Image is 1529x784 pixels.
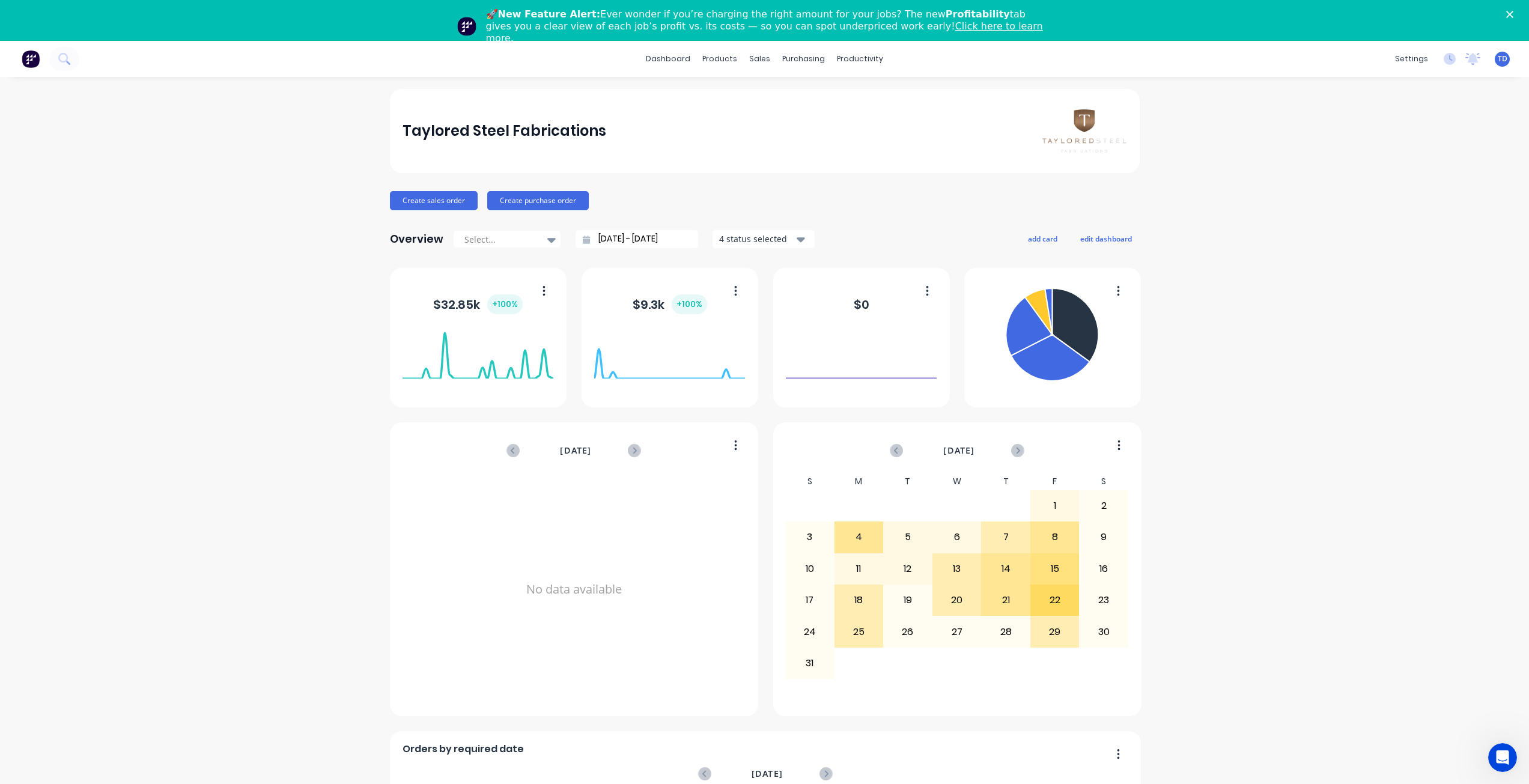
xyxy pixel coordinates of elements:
[835,585,883,615] div: 18
[498,8,601,20] b: New Feature Alert:
[1080,554,1128,584] div: 16
[1506,11,1518,18] div: Close
[486,20,1043,44] a: Click here to learn more.
[1031,522,1079,552] div: 8
[884,554,932,584] div: 12
[786,616,834,646] div: 24
[1488,743,1517,772] iframe: Intercom live chat
[457,17,476,36] img: Profile image for Team
[884,522,932,552] div: 5
[933,585,981,615] div: 20
[835,522,883,552] div: 4
[854,296,869,314] div: $ 0
[884,616,932,646] div: 26
[672,294,707,314] div: + 100 %
[982,554,1030,584] div: 14
[776,50,831,68] div: purchasing
[633,294,707,314] div: $ 9.3k
[786,648,834,678] div: 31
[1020,231,1065,246] button: add card
[884,585,932,615] div: 19
[1080,616,1128,646] div: 30
[1031,585,1079,615] div: 22
[1031,491,1079,521] div: 1
[1080,522,1128,552] div: 9
[696,50,743,68] div: products
[933,554,981,584] div: 13
[1079,473,1128,490] div: S
[752,767,783,780] span: [DATE]
[946,8,1010,20] b: Profitability
[1498,53,1507,64] span: TD
[786,585,834,615] div: 17
[403,119,606,143] div: Taylored Steel Fabrications
[403,473,745,706] div: No data available
[487,191,589,210] button: Create purchase order
[719,232,795,245] div: 4 status selected
[1031,554,1079,584] div: 15
[22,50,40,68] img: Factory
[981,473,1030,490] div: T
[1389,50,1434,68] div: settings
[982,522,1030,552] div: 7
[390,227,443,251] div: Overview
[487,294,523,314] div: + 100 %
[486,8,1053,44] div: 🚀 Ever wonder if you’re charging the right amount for your jobs? The new tab gives you a clear vi...
[943,444,974,457] span: [DATE]
[390,191,478,210] button: Create sales order
[786,554,834,584] div: 10
[403,742,524,756] span: Orders by required date
[785,473,834,490] div: S
[1080,491,1128,521] div: 2
[1042,109,1126,152] img: Taylored Steel Fabrications
[835,554,883,584] div: 11
[1031,616,1079,646] div: 29
[835,616,883,646] div: 25
[433,294,523,314] div: $ 32.85k
[831,50,889,68] div: productivity
[560,444,591,457] span: [DATE]
[1030,473,1080,490] div: F
[1080,585,1128,615] div: 23
[933,616,981,646] div: 27
[933,522,981,552] div: 6
[713,230,815,248] button: 4 status selected
[1072,231,1140,246] button: edit dashboard
[743,50,776,68] div: sales
[883,473,932,490] div: T
[982,616,1030,646] div: 28
[932,473,982,490] div: W
[786,522,834,552] div: 3
[834,473,884,490] div: M
[640,50,696,68] a: dashboard
[982,585,1030,615] div: 21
